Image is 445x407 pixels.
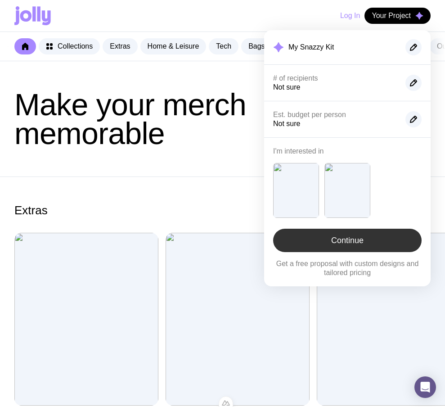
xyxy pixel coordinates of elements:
button: Log In [340,8,360,24]
a: Bags [241,38,272,54]
h2: My Snazzy Kit [288,43,334,52]
p: Get a free proposal with custom designs and tailored pricing [273,259,422,277]
span: Make your merch memorable [14,87,246,150]
button: Your Project [364,8,431,24]
span: Not sure [273,120,300,127]
a: Collections [39,38,100,54]
h4: I'm interested in [273,147,422,156]
a: Continue [273,229,422,252]
a: Home & Leisure [140,38,207,54]
a: Tech [209,38,238,54]
h2: Extras [14,203,48,217]
h4: # of recipients [273,74,398,83]
a: Extras [103,38,137,54]
h4: Est. budget per person [273,110,398,119]
span: Not sure [273,83,300,91]
span: Collections [58,42,93,51]
span: Your Project [372,11,411,20]
div: Open Intercom Messenger [414,376,436,398]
